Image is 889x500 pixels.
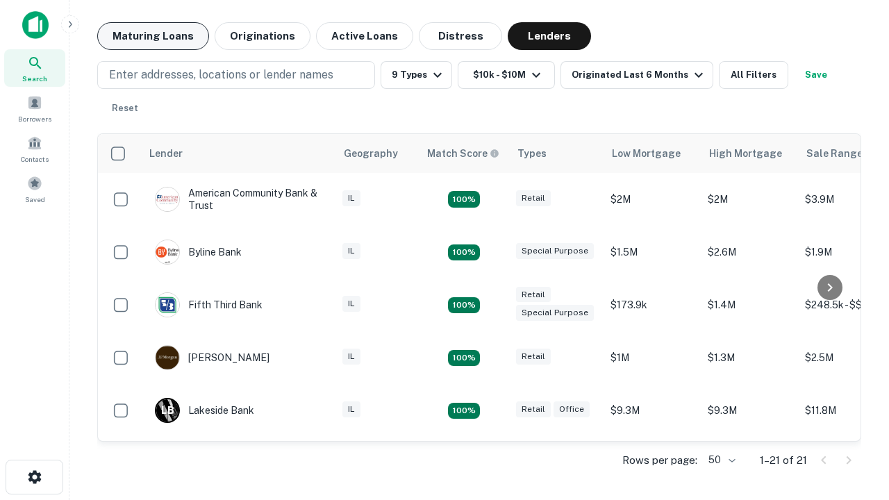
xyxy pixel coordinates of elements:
td: $1.5M [604,226,701,278]
p: Rows per page: [622,452,697,469]
div: Matching Properties: 2, hasApolloMatch: undefined [448,350,480,367]
th: Low Mortgage [604,134,701,173]
button: $10k - $10M [458,61,555,89]
img: picture [156,240,179,264]
td: $1.5M [604,437,701,490]
td: $2.6M [701,226,798,278]
button: Active Loans [316,22,413,50]
div: Special Purpose [516,305,594,321]
button: Save your search to get updates of matches that match your search criteria. [794,61,838,89]
th: High Mortgage [701,134,798,173]
div: Matching Properties: 3, hasApolloMatch: undefined [448,403,480,419]
td: $2M [604,173,701,226]
td: $1.3M [701,331,798,384]
div: Lender [149,145,183,162]
td: $1.4M [701,278,798,331]
span: Contacts [21,153,49,165]
div: Office [554,401,590,417]
button: All Filters [719,61,788,89]
img: picture [156,346,179,369]
div: IL [342,296,360,312]
td: $173.9k [604,278,701,331]
div: Retail [516,349,551,365]
a: Contacts [4,130,65,167]
div: IL [342,401,360,417]
div: IL [342,190,360,206]
span: Borrowers [18,113,51,124]
div: Low Mortgage [612,145,681,162]
td: $5.4M [701,437,798,490]
div: Matching Properties: 2, hasApolloMatch: undefined [448,191,480,208]
th: Lender [141,134,335,173]
div: Fifth Third Bank [155,292,263,317]
img: picture [156,293,179,317]
p: Enter addresses, locations or lender names [109,67,333,83]
p: L B [161,403,174,418]
iframe: Chat Widget [820,344,889,411]
th: Capitalize uses an advanced AI algorithm to match your search with the best lender. The match sco... [419,134,509,173]
span: Search [22,73,47,84]
div: 50 [703,450,738,470]
img: picture [156,187,179,211]
td: $9.3M [701,384,798,437]
h6: Match Score [427,146,497,161]
div: Sale Range [806,145,863,162]
div: [PERSON_NAME] [155,345,269,370]
img: capitalize-icon.png [22,11,49,39]
td: $9.3M [604,384,701,437]
a: Saved [4,170,65,208]
div: Matching Properties: 3, hasApolloMatch: undefined [448,244,480,261]
div: Retail [516,287,551,303]
a: Borrowers [4,90,65,127]
div: IL [342,349,360,365]
th: Geography [335,134,419,173]
button: Lenders [508,22,591,50]
button: Reset [103,94,147,122]
button: Distress [419,22,502,50]
div: American Community Bank & Trust [155,187,322,212]
div: Special Purpose [516,243,594,259]
button: Enter addresses, locations or lender names [97,61,375,89]
button: Originations [215,22,310,50]
div: Lakeside Bank [155,398,254,423]
div: Originated Last 6 Months [572,67,707,83]
div: Byline Bank [155,240,242,265]
span: Saved [25,194,45,205]
td: $2M [701,173,798,226]
div: IL [342,243,360,259]
div: Retail [516,190,551,206]
div: High Mortgage [709,145,782,162]
p: 1–21 of 21 [760,452,807,469]
button: Originated Last 6 Months [560,61,713,89]
div: Matching Properties: 2, hasApolloMatch: undefined [448,297,480,314]
th: Types [509,134,604,173]
button: Maturing Loans [97,22,209,50]
div: Types [517,145,547,162]
a: Search [4,49,65,87]
div: Geography [344,145,398,162]
div: Capitalize uses an advanced AI algorithm to match your search with the best lender. The match sco... [427,146,499,161]
td: $1M [604,331,701,384]
div: Retail [516,401,551,417]
button: 9 Types [381,61,452,89]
